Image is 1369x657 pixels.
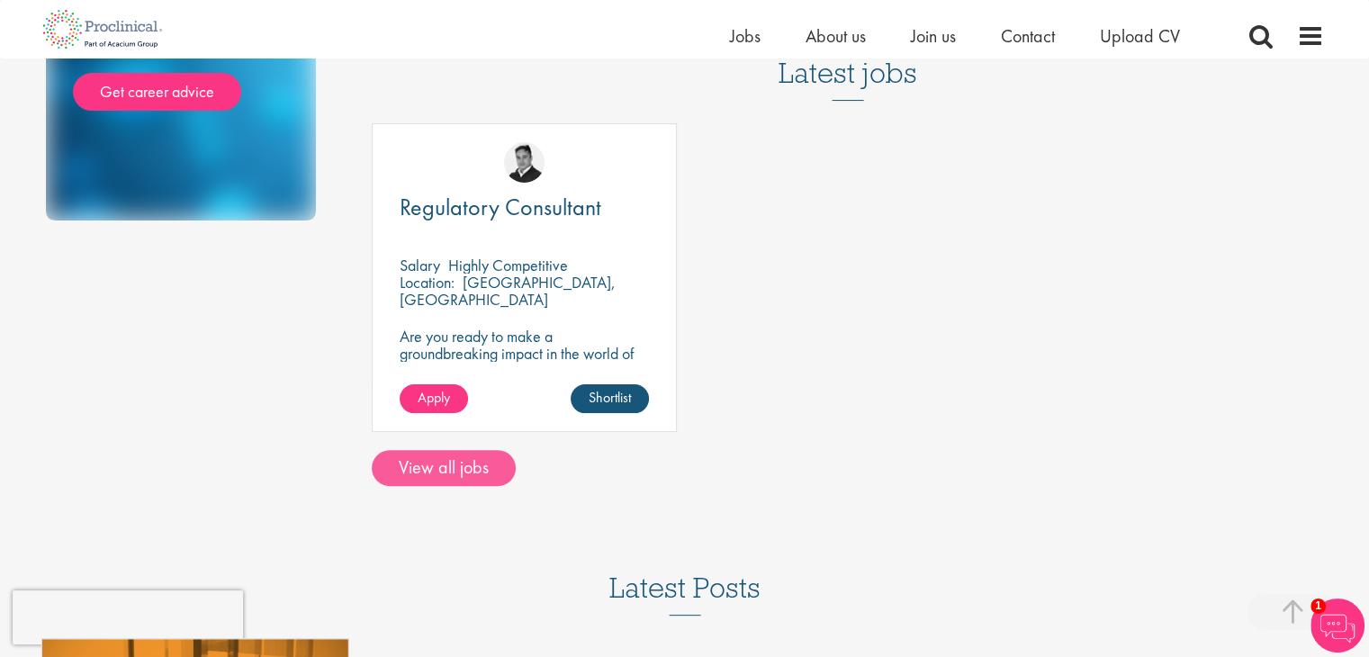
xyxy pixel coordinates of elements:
span: Location: [400,272,455,292]
a: Apply [400,384,468,413]
span: Regulatory Consultant [400,192,601,222]
a: Jobs [730,24,761,48]
p: Highly Competitive [448,255,568,275]
img: Peter Duvall [504,142,545,183]
span: Apply [418,388,450,407]
span: Salary [400,255,440,275]
a: Upload CV [1100,24,1180,48]
a: Contact [1001,24,1055,48]
p: [GEOGRAPHIC_DATA], [GEOGRAPHIC_DATA] [400,272,616,310]
h3: Latest Posts [609,572,761,616]
a: About us [806,24,866,48]
a: Shortlist [571,384,649,413]
a: Regulatory Consultant [400,196,649,219]
a: Get career advice [73,73,241,111]
a: Join us [911,24,956,48]
iframe: reCAPTCHA [13,590,243,644]
span: 1 [1310,598,1326,614]
p: Are you ready to make a groundbreaking impact in the world of biotechnology? Join a growing compa... [400,328,649,413]
a: View all jobs [372,450,516,486]
img: Chatbot [1310,598,1364,652]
